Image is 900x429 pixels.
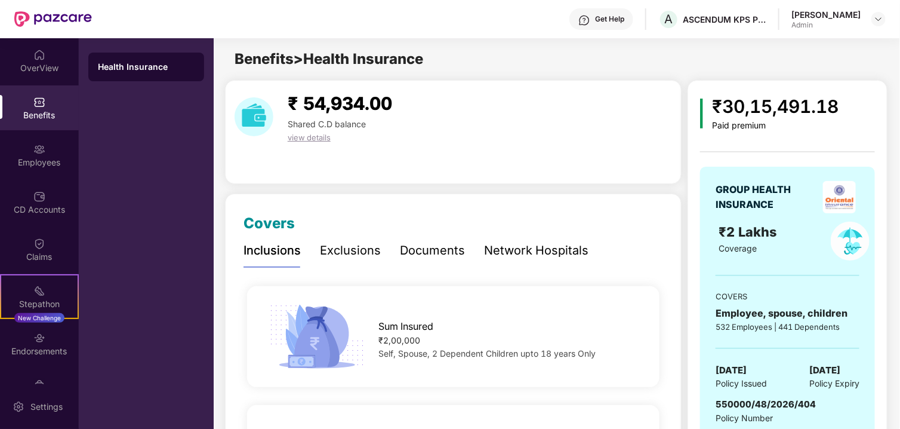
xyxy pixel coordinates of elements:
[700,99,703,128] img: icon
[378,319,433,334] span: Sum Insured
[244,214,295,232] span: Covers
[716,290,859,302] div: COVERS
[33,332,45,344] img: svg+xml;base64,PHN2ZyBpZD0iRW5kb3JzZW1lbnRzIiB4bWxucz0iaHR0cDovL3d3dy53My5vcmcvMjAwMC9zdmciIHdpZH...
[33,143,45,155] img: svg+xml;base64,PHN2ZyBpZD0iRW1wbG95ZWVzIiB4bWxucz0iaHR0cDovL3d3dy53My5vcmcvMjAwMC9zdmciIHdpZHRoPS...
[831,222,870,261] img: policyIcon
[33,191,45,203] img: svg+xml;base64,PHN2ZyBpZD0iQ0RfQWNjb3VudHMiIGRhdGEtbmFtZT0iQ0QgQWNjb3VudHMiIHhtbG5zPSJodHRwOi8vd3...
[716,182,819,212] div: GROUP HEALTH INSURANCE
[665,12,673,26] span: A
[484,241,588,260] div: Network Hospitals
[791,20,861,30] div: Admin
[713,121,839,131] div: Paid premium
[716,306,859,321] div: Employee, spouse, children
[809,377,859,390] span: Policy Expiry
[874,14,883,24] img: svg+xml;base64,PHN2ZyBpZD0iRHJvcGRvd24tMzJ4MzIiIHhtbG5zPSJodHRwOi8vd3d3LnczLm9yZy8yMDAwL3N2ZyIgd2...
[266,301,368,373] img: icon
[14,11,92,27] img: New Pazcare Logo
[716,399,816,410] span: 550000/48/2026/404
[719,224,781,240] span: ₹2 Lakhs
[13,401,24,413] img: svg+xml;base64,PHN2ZyBpZD0iU2V0dGluZy0yMHgyMCIgeG1sbnM9Imh0dHA6Ly93d3cudzMub3JnLzIwMDAvc3ZnIiB3aW...
[683,14,766,25] div: ASCENDUM KPS PRIVATE LIMITED
[378,348,596,358] span: Self, Spouse, 2 Dependent Children upto 18 years Only
[400,241,465,260] div: Documents
[288,119,366,129] span: Shared C.D balance
[823,181,855,213] img: insurerLogo
[244,241,301,260] div: Inclusions
[14,313,64,323] div: New Challenge
[288,93,392,114] span: ₹ 54,934.00
[716,413,773,423] span: Policy Number
[33,96,45,108] img: svg+xml;base64,PHN2ZyBpZD0iQmVuZWZpdHMiIHhtbG5zPSJodHRwOi8vd3d3LnczLm9yZy8yMDAwL3N2ZyIgd2lkdGg9Ij...
[713,93,839,121] div: ₹30,15,491.18
[1,298,78,310] div: Stepathon
[809,363,840,378] span: [DATE]
[320,241,381,260] div: Exclusions
[595,14,624,24] div: Get Help
[791,9,861,20] div: [PERSON_NAME]
[719,243,757,253] span: Coverage
[98,61,195,73] div: Health Insurance
[378,334,641,347] div: ₹2,00,000
[33,285,45,297] img: svg+xml;base64,PHN2ZyB4bWxucz0iaHR0cDovL3d3dy53My5vcmcvMjAwMC9zdmciIHdpZHRoPSIyMSIgaGVpZ2h0PSIyMC...
[288,133,331,142] span: view details
[235,50,423,68] span: Benefits > Health Insurance
[716,377,767,390] span: Policy Issued
[33,238,45,250] img: svg+xml;base64,PHN2ZyBpZD0iQ2xhaW0iIHhtbG5zPSJodHRwOi8vd3d3LnczLm9yZy8yMDAwL3N2ZyIgd2lkdGg9IjIwIi...
[716,363,747,378] span: [DATE]
[27,401,66,413] div: Settings
[716,321,859,333] div: 532 Employees | 441 Dependents
[235,97,273,136] img: download
[578,14,590,26] img: svg+xml;base64,PHN2ZyBpZD0iSGVscC0zMngzMiIgeG1sbnM9Imh0dHA6Ly93d3cudzMub3JnLzIwMDAvc3ZnIiB3aWR0aD...
[33,49,45,61] img: svg+xml;base64,PHN2ZyBpZD0iSG9tZSIgeG1sbnM9Imh0dHA6Ly93d3cudzMub3JnLzIwMDAvc3ZnIiB3aWR0aD0iMjAiIG...
[33,379,45,391] img: svg+xml;base64,PHN2ZyBpZD0iTXlfT3JkZXJzIiBkYXRhLW5hbWU9Ik15IE9yZGVycyIgeG1sbnM9Imh0dHA6Ly93d3cudz...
